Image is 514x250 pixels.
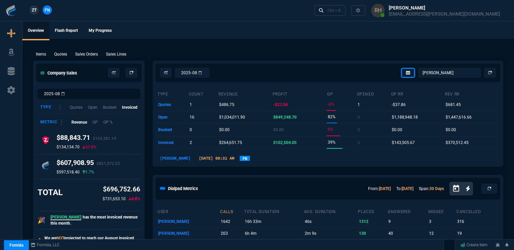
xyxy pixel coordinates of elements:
p: 1 [358,100,360,109]
p: [DATE] 08:31 AM [196,155,237,161]
p: 316 [457,217,497,226]
a: My Progress [83,21,117,40]
a: FN [240,156,250,161]
h5: Company Sales [40,70,77,76]
th: calls [220,206,244,216]
th: GP RR [391,89,445,98]
p: 0 [358,125,360,134]
p: To: [396,186,413,192]
p: 6h 4m [245,229,302,238]
div: Type [40,104,60,110]
p: $731,653.10 [103,196,126,202]
th: opened [357,89,391,98]
th: count [189,89,218,98]
a: Flash Report [49,21,83,40]
p: $0.00 [273,125,284,134]
p: -$27.04 [273,100,288,109]
th: user [157,206,220,216]
p: 46s [305,217,357,226]
p: 1312 [359,217,386,226]
span: [PERSON_NAME] [50,215,81,220]
p: -6% [328,100,334,109]
p: $102,504.05 [273,138,297,147]
p: 3 [429,217,455,226]
p: $681.45 [446,100,461,109]
p: $0.00 [219,125,230,134]
p: has the most invoiced revenue this month. [50,214,140,226]
p: 203 [221,229,243,238]
p: 19 [457,229,497,238]
th: cancelled [456,206,499,216]
th: GP [327,89,356,98]
th: placed [358,206,387,216]
span: $851,072.53 [97,161,120,166]
th: revenue [218,89,272,98]
th: type [157,89,189,98]
h4: $88,843.71 [57,133,116,144]
p: $0.00 [446,125,456,134]
td: quotes [157,98,189,111]
p: $1,447,616.66 [446,112,472,122]
button: Open calendar [452,184,466,193]
p: Span: [419,186,444,192]
p: $143,505.67 [392,138,415,147]
p: 0 [190,125,192,134]
span: $124,381.19 [93,136,116,141]
th: total duration [244,206,304,216]
p: $1,188,948.18 [392,112,418,122]
p: 0% [328,125,333,134]
p: 12 [429,229,455,238]
p: 0 [358,112,360,122]
p: $849,248.70 [273,112,297,122]
p: 33.8% [82,144,97,150]
th: missed [428,206,456,216]
p: Invoiced [122,104,137,110]
p: 16 [190,112,194,122]
td: invoiced [157,136,189,149]
h3: TOTAL [38,187,63,197]
p: 🎉 [38,215,45,225]
p: 82% [328,112,336,122]
th: avg. duration [304,206,358,216]
p: Items [36,51,46,57]
p: [PERSON_NAME] [158,217,219,226]
p: 1.7% [82,169,94,175]
p: 39% [328,138,336,147]
p: $597,518.40 [57,169,80,175]
p: $486.75 [219,100,234,109]
th: Profit [272,89,327,98]
p: Quotes [54,51,67,57]
a: 30 Days [429,186,444,191]
p: Booked [103,104,116,110]
p: -$37.86 [392,100,406,109]
p: $264,651.75 [219,138,242,147]
div: Metric [40,119,62,125]
p: Open [88,104,98,110]
span: ZT [32,7,37,13]
p: $0.00 [392,125,402,134]
td: open [157,111,189,123]
span: NOT [57,236,64,241]
p: $134,134.70 [57,144,80,150]
p: We are projected to reach our August invoiced revenue goal. Click here for inspiration! [44,235,140,247]
h4: $607,908.95 [57,159,120,169]
h5: Dialpad Metrics [168,185,198,192]
p: [PERSON_NAME] [157,155,193,161]
a: Overview [22,21,49,40]
div: Ctrl + K [327,8,341,13]
a: [DATE] [379,186,391,191]
p: 2m 9s [305,229,357,238]
p: Revenue [71,119,87,125]
a: Create Item [458,240,490,250]
p: Sales Lines [106,51,126,57]
p: $696,752.66 [103,185,140,194]
p: $370,512.45 [446,138,469,147]
span: FN [45,7,50,13]
p: 9 [388,217,427,226]
th: Rev RR [445,89,499,98]
p: GP % [103,119,113,125]
p: 0 [358,138,360,147]
p: 40 [388,229,427,238]
td: booked [157,124,189,136]
p: [PERSON_NAME] [158,229,219,238]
